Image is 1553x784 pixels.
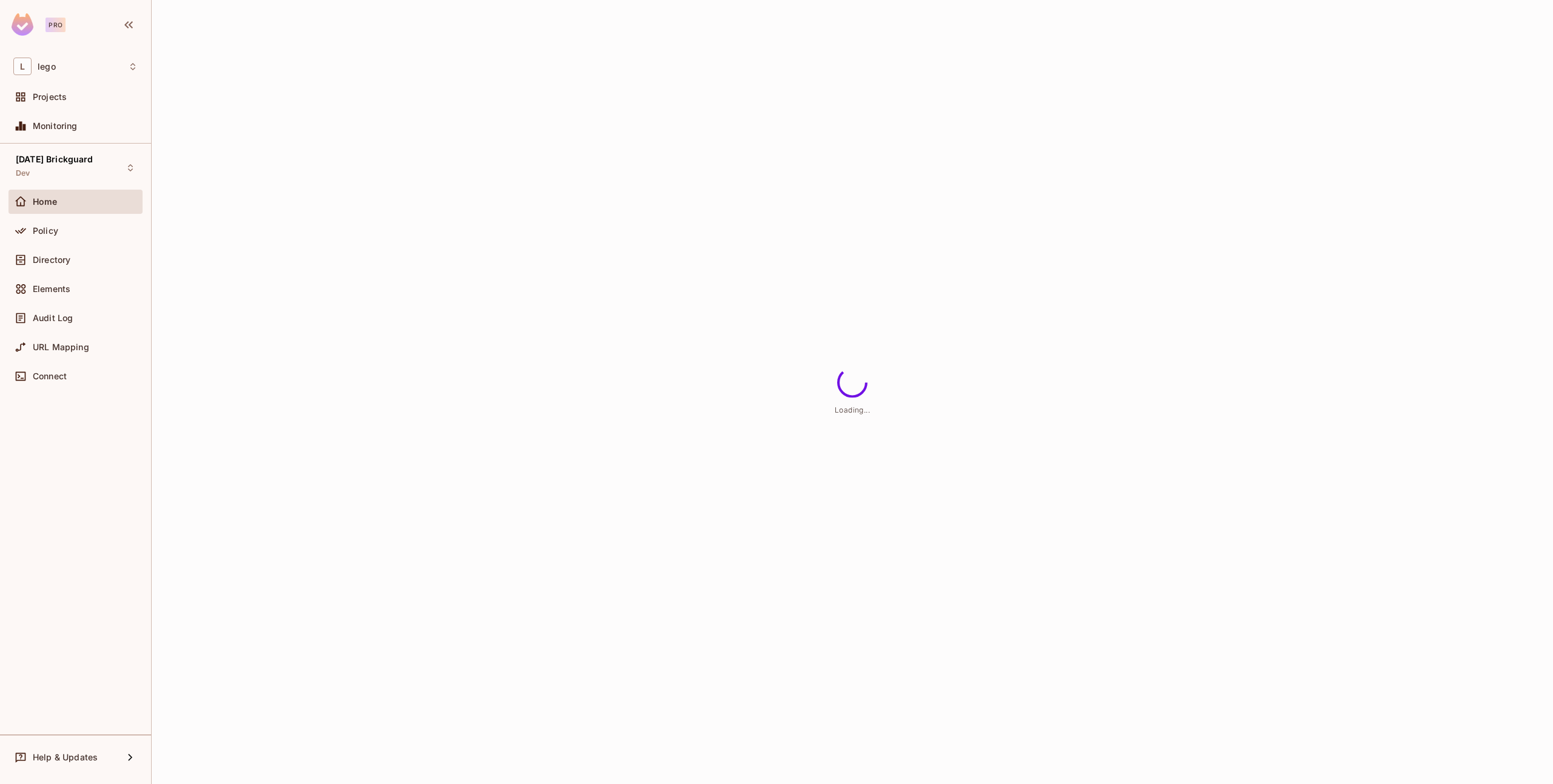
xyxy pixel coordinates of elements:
[33,92,67,102] span: Projects
[16,168,30,178] span: Dev
[16,154,93,164] span: [DATE] Brickguard
[33,371,67,381] span: Connect
[13,58,32,75] span: L
[38,62,56,71] span: Workspace: lego
[12,13,33,36] img: SReyMgAAAABJRU5ErkJggg==
[33,121,78,131] span: Monitoring
[33,226,58,236] span: Policy
[33,284,70,294] span: Elements
[33,255,70,265] span: Directory
[33,197,58,207] span: Home
[33,752,98,762] span: Help & Updates
[33,342,89,352] span: URL Mapping
[33,313,73,323] span: Audit Log
[45,18,66,32] div: Pro
[835,405,870,414] span: Loading...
